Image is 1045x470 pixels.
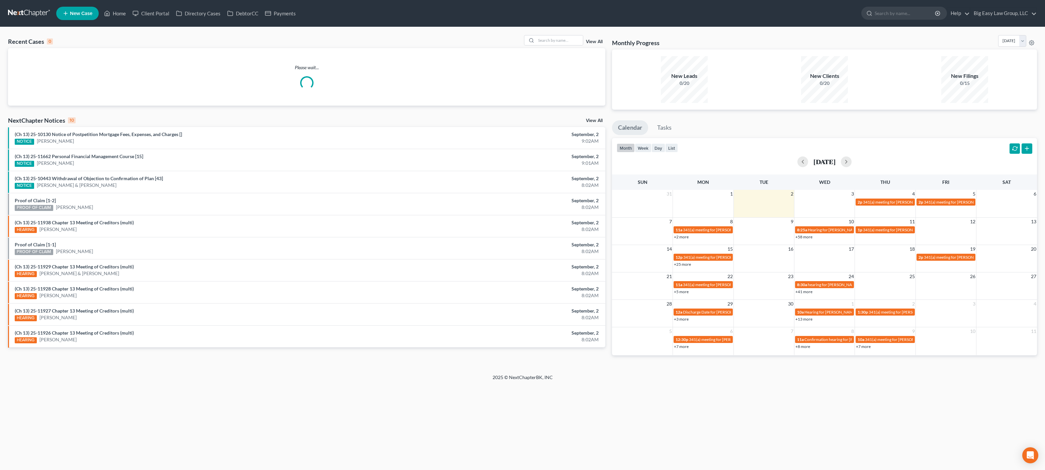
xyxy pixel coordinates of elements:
[129,7,173,19] a: Client Portal
[15,161,34,167] div: NOTICE
[409,285,599,292] div: September, 2
[669,327,673,335] span: 5
[790,327,794,335] span: 7
[674,234,689,239] a: +2 more
[729,327,733,335] span: 6
[689,337,754,342] span: 341(a) meeting for [PERSON_NAME]
[15,271,37,277] div: HEARING
[612,39,660,47] h3: Monthly Progress
[797,337,804,342] span: 11a
[858,310,868,315] span: 1:30p
[617,143,635,152] button: month
[856,344,871,349] a: +7 more
[409,197,599,204] div: September, 2
[676,310,682,315] span: 12a
[409,182,599,189] div: 8:02AM
[674,262,691,267] a: +25 more
[666,190,673,198] span: 31
[15,198,56,203] a: Proof of Claim [1-2]
[8,116,76,124] div: NextChapter Notices
[909,245,916,253] span: 18
[651,120,678,135] a: Tasks
[15,242,56,247] a: Proof of Claim [1-1]
[15,264,134,269] a: (Ch 13) 25-11929 Chapter 13 Meeting of Creditors (multi)
[787,272,794,280] span: 23
[68,117,76,123] div: 10
[911,300,916,308] span: 2
[47,38,53,44] div: 0
[676,282,682,287] span: 11a
[969,218,976,226] span: 12
[969,245,976,253] span: 19
[612,120,648,135] a: Calendar
[674,317,689,322] a: +3 more
[409,263,599,270] div: September, 2
[56,204,93,211] a: [PERSON_NAME]
[1033,300,1037,308] span: 4
[727,272,733,280] span: 22
[635,143,651,152] button: week
[1030,245,1037,253] span: 20
[797,310,804,315] span: 10a
[15,227,37,233] div: HEARING
[332,374,713,386] div: 2025 © NextChapterBK, INC
[947,7,970,19] a: Help
[1030,218,1037,226] span: 13
[665,143,678,152] button: list
[863,227,928,232] span: 341(a) meeting for [PERSON_NAME]
[795,234,812,239] a: +58 more
[638,179,647,185] span: Sun
[409,226,599,233] div: 8:02AM
[797,227,807,232] span: 8:25a
[409,336,599,343] div: 8:02AM
[919,200,923,205] span: 2p
[409,292,599,299] div: 8:02AM
[56,248,93,255] a: [PERSON_NAME]
[787,300,794,308] span: 30
[819,179,830,185] span: Wed
[15,315,37,321] div: HEARING
[674,344,689,349] a: +7 more
[37,160,74,166] a: [PERSON_NAME]
[39,292,77,299] a: [PERSON_NAME]
[39,226,77,233] a: [PERSON_NAME]
[39,314,77,321] a: [PERSON_NAME]
[848,218,855,226] span: 10
[790,218,794,226] span: 9
[869,310,933,315] span: 341(a) meeting for [PERSON_NAME]
[15,153,143,159] a: (Ch 13) 25-11662 Personal Financial Management Course [15]
[683,255,748,260] span: 341(a) meeting for [PERSON_NAME]
[409,330,599,336] div: September, 2
[409,204,599,211] div: 8:02AM
[729,218,733,226] span: 8
[858,337,864,342] span: 10a
[39,270,119,277] a: [PERSON_NAME] & [PERSON_NAME]
[651,143,665,152] button: day
[848,245,855,253] span: 17
[1033,190,1037,198] span: 6
[911,190,916,198] span: 4
[1003,179,1011,185] span: Sat
[972,300,976,308] span: 3
[666,300,673,308] span: 28
[15,139,34,145] div: NOTICE
[37,138,74,144] a: [PERSON_NAME]
[15,175,163,181] a: (Ch 13) 25-10443 Withdrawal of Objection to Confirmation of Plan [43]
[1022,447,1038,463] div: Open Intercom Messenger
[409,219,599,226] div: September, 2
[409,241,599,248] div: September, 2
[409,138,599,144] div: 9:02AM
[15,131,182,137] a: (Ch 13) 25-10130 Notice of Postpetition Mortgage Fees, Expenses, and Charges []
[683,310,748,315] span: Discharge Date for [PERSON_NAME]
[911,327,916,335] span: 9
[851,300,855,308] span: 1
[262,7,299,19] a: Payments
[15,183,34,189] div: NOTICE
[865,337,965,342] span: 341(a) meeting for [PERSON_NAME] & [PERSON_NAME]
[941,80,988,87] div: 0/15
[409,248,599,255] div: 8:02AM
[669,218,673,226] span: 7
[15,286,134,291] a: (Ch 13) 25-11928 Chapter 13 Meeting of Creditors (multi)
[808,227,860,232] span: Hearing for [PERSON_NAME]
[797,282,807,287] span: 8:30a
